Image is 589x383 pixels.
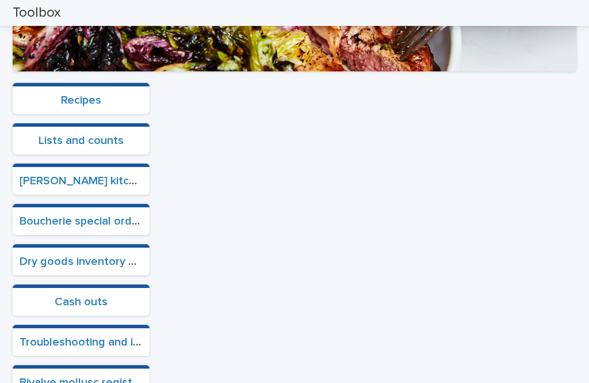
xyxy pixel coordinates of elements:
a: [PERSON_NAME] kitchen ordering [20,175,196,187]
h2: Toolbox [13,5,61,21]
a: Cash outs [55,296,108,308]
a: Troubleshooting and instructions [20,336,192,348]
a: Recipes [61,94,101,106]
a: Dry goods inventory and ordering [20,256,195,267]
a: Boucherie special orders [20,215,148,227]
a: Lists and counts [39,135,124,146]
